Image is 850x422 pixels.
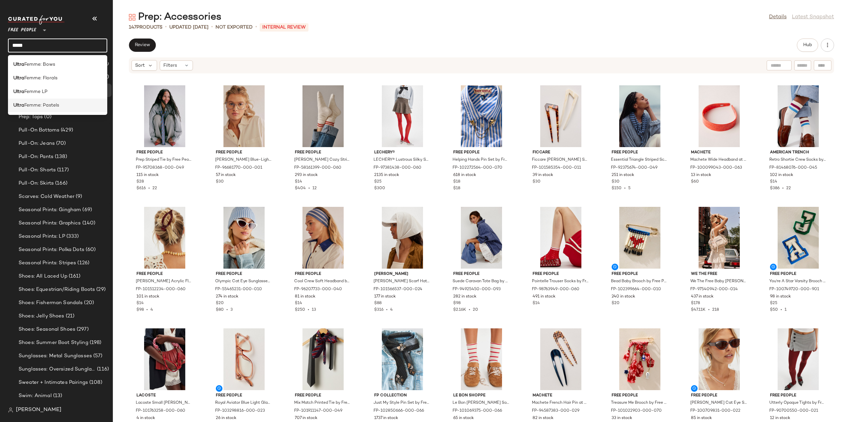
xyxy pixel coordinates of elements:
img: 96681770_001_a [211,85,278,147]
span: Free People [533,271,589,277]
span: FP-101763258-000-060 [136,408,185,414]
span: $316 [374,308,383,312]
span: 115 in stock [136,172,159,178]
span: $14 [770,179,777,185]
span: Bead Baby Brooch by Free People [611,279,667,285]
span: $300 [374,186,385,191]
span: $30 [612,179,620,185]
span: Utterly Opaque Tights by Free People in Brown, Size: M/L [769,400,826,406]
span: [PERSON_NAME] Acrylic Flat Claw Clip by Free People in Red [136,279,192,285]
img: 95708368_049_e [131,85,198,147]
span: Femme: Bows [24,61,55,68]
span: Seasonal Prints: LP [19,233,65,240]
span: We The Free [691,271,747,277]
span: FP-100749720-000-901 [769,287,819,293]
span: $60 [691,179,699,185]
img: 81468076_045_a [765,85,832,147]
span: [PERSON_NAME] Blue-Light Square Glasses by Free People in Grey [215,157,272,163]
span: [PERSON_NAME] Cozy Stripe Socks by Free People in Red [294,157,351,163]
span: Shoes: Jelly Shoes [19,312,64,320]
span: Femme: Pastels [24,102,59,109]
span: FP Collection [374,393,431,399]
div: Products [129,24,162,31]
span: (69) [81,206,92,214]
span: Free People [216,150,272,156]
img: 101763258_060_a [131,328,198,390]
span: Femme: Florals [24,75,57,82]
span: • [306,186,312,191]
span: 2135 in stock [374,172,399,178]
img: 92375674_049_0 [606,85,673,147]
span: $18 [453,179,460,185]
b: Ultra [13,61,24,68]
span: Shoes: Equestrian/Riding Boots [19,286,95,294]
span: Hub [803,42,812,48]
span: • [211,23,213,31]
img: 102850666_066_0 [369,328,436,390]
span: Free People [295,150,351,156]
span: Review [134,42,150,48]
span: Prep Striped Tie by Free People in Blue [136,157,192,163]
span: Free People [136,271,193,277]
span: FP-102272564-000-070 [453,165,502,171]
span: FP-90700550-000-021 [769,408,818,414]
span: FP-96681770-000-001 [215,165,262,171]
span: • [622,186,628,191]
span: Treasure Me Brooch by Free People in Gold [611,400,667,406]
span: (0) [43,113,51,121]
span: Suede Caravan Tote Bag by Free People in Blue [453,279,509,285]
span: Essential Triangle Striped Scarf by Free People in Blue [611,157,667,163]
span: $98 [453,300,461,306]
span: 65 in stock [453,415,474,421]
span: (117) [56,166,69,174]
span: Sort [135,62,145,69]
span: 707 in stock [295,415,317,421]
span: Machete [533,393,589,399]
img: 101585354_011_0 [527,85,594,147]
span: LECHERY® Lustrous Silky Shiny 20 Denier Tights at Free People in Red, Size: S/M [374,157,430,163]
span: FP-94925450-000-093 [453,287,501,293]
span: American Trench [770,150,826,156]
p: INTERNAL REVIEW [260,23,308,32]
span: Free People [612,271,668,277]
span: We The Free Baby [PERSON_NAME] Tote Bag at Free People in Tan [690,279,747,285]
img: 101069375_066_a [448,328,515,390]
span: 4 in stock [136,415,155,421]
span: FP-98763949-000-060 [532,287,579,293]
span: Shoes: Summer Boot Styling [19,339,88,347]
span: Femme LP [24,88,47,95]
span: (126) [76,259,89,267]
span: (140) [81,219,96,227]
img: 101911147_049_0 [290,328,357,390]
span: 81 in stock [295,294,315,300]
span: Ficcare [533,150,589,156]
span: (116) [96,366,109,373]
img: 100099043_063_b [686,85,753,147]
span: (166) [54,180,67,187]
span: • [305,308,312,312]
span: Free People [612,150,668,156]
button: Review [129,39,156,52]
span: FP-97381438-000-060 [374,165,421,171]
span: FP-101512234-000-060 [136,287,186,293]
span: (13) [52,392,62,400]
span: 293 in stock [295,172,318,178]
span: Free People [295,393,351,399]
span: 491 in stock [533,294,555,300]
span: Free People [770,393,826,399]
span: Lacoste Small [PERSON_NAME] Bag at Free People in Red [136,400,192,406]
span: [PERSON_NAME] Cat Eye Sunglasses by Free People in Brown [690,400,747,406]
span: Pointelle Trouser Socks by Free People in Red [532,279,588,285]
span: (9) [74,193,82,201]
span: $30 [216,179,224,185]
img: 94587383_029_0 [527,328,594,390]
span: • [144,308,150,312]
span: Free People [691,393,747,399]
span: Shoes: Seasonal Shoes [19,326,75,333]
span: LECHERY® [374,150,431,156]
span: $28 [136,179,144,185]
span: • [383,308,390,312]
span: 39 in stock [533,172,553,178]
span: 1737 in stock [374,415,398,421]
span: 4 [390,308,393,312]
